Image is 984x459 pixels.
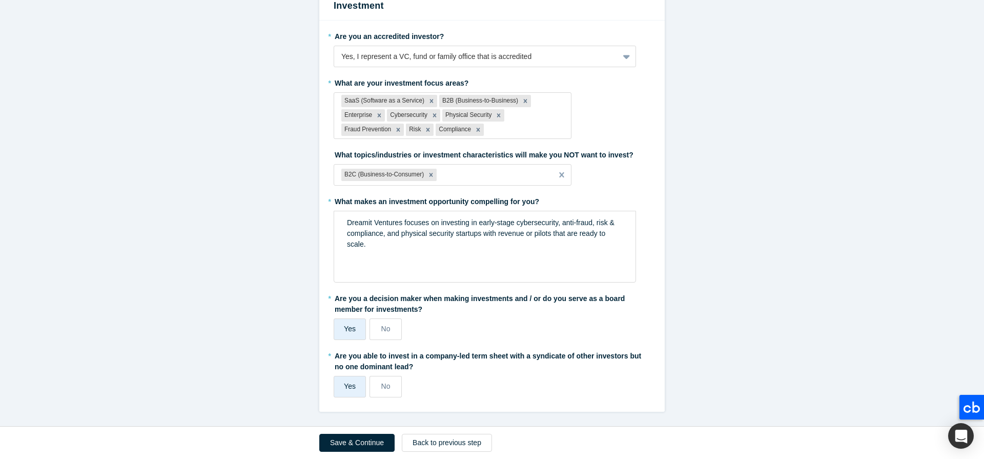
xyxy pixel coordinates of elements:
div: Remove Risk [422,124,434,136]
span: Dreamit Ventures focuses on investing in early-stage cybersecurity, anti-fraud, risk & compliance... [347,218,617,248]
div: Compliance [436,124,473,136]
div: Risk [406,124,422,136]
div: Remove Fraud Prevention [393,124,404,136]
div: B2C (Business-to-Consumer) [341,169,425,181]
div: Yes, I represent a VC, fund or family office that is accredited [341,51,611,62]
div: Physical Security [442,109,494,122]
div: Remove Compliance [473,124,484,136]
div: rdw-wrapper [334,211,636,283]
div: Cybersecurity [387,109,429,122]
div: Remove SaaS (Software as a Service) [426,95,437,107]
label: What topics/industries or investment characteristics will make you NOT want to invest? [334,146,650,161]
label: Are you able to invest in a company-led term sheet with a syndicate of other investors but no one... [334,347,650,372]
label: Are you an accredited investor? [334,28,650,42]
div: Remove Enterprise [374,109,385,122]
div: Enterprise [341,109,374,122]
label: Are you a decision maker when making investments and / or do you serve as a board member for inve... [334,290,650,315]
span: No [381,382,391,390]
div: Fraud Prevention [341,124,393,136]
label: What makes an investment opportunity compelling for you? [334,193,650,207]
span: Yes [344,325,356,333]
div: SaaS (Software as a Service) [341,95,426,107]
button: Save & Continue [319,434,395,452]
label: What are your investment focus areas? [334,74,650,89]
div: Remove Cybersecurity [429,109,440,122]
span: Yes [344,382,356,390]
button: Back to previous step [402,434,492,452]
div: rdw-editor [341,214,629,253]
div: Remove B2B (Business-to-Business) [520,95,531,107]
div: Remove B2C (Business-to-Consumer) [425,169,437,181]
div: Remove Physical Security [493,109,504,122]
span: No [381,325,391,333]
div: B2B (Business-to-Business) [439,95,520,107]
